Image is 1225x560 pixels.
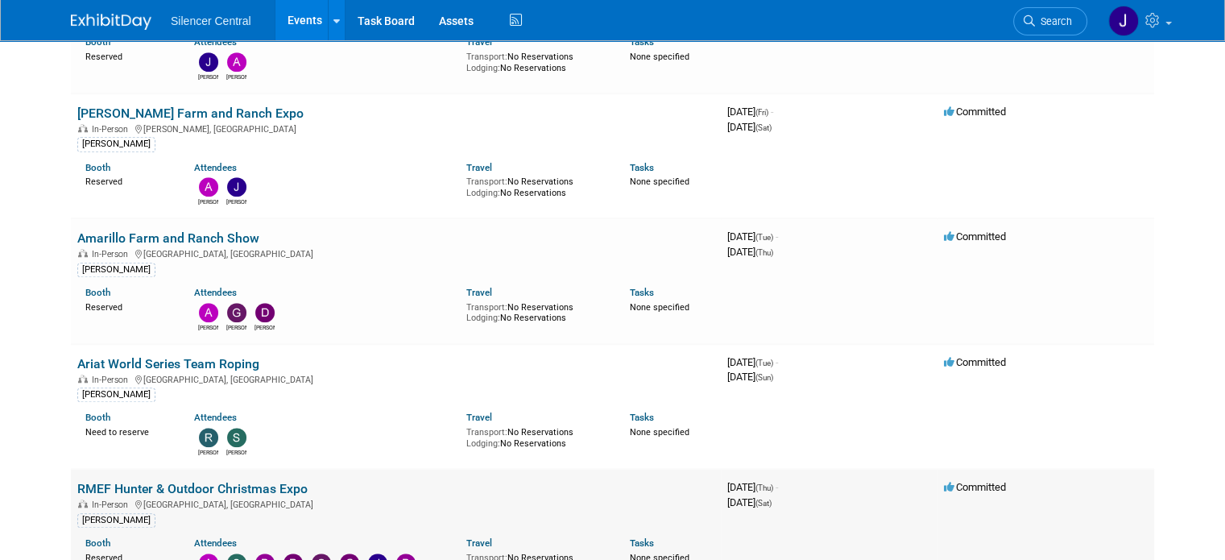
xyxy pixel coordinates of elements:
div: Need to reserve [85,424,170,438]
span: None specified [630,302,689,313]
span: (Tue) [755,359,773,367]
a: Travel [466,36,492,48]
span: Transport: [466,427,507,438]
img: ExhibitDay [71,14,151,30]
a: Tasks [630,36,654,48]
span: Transport: [466,52,507,62]
a: Travel [466,162,492,173]
div: Dean Woods [255,322,275,332]
a: Attendees [194,287,237,298]
span: (Fri) [755,108,768,117]
a: Booth [85,287,110,298]
span: Committed [944,230,1006,243]
span: [DATE] [727,246,773,258]
span: - [771,106,773,118]
a: Tasks [630,412,654,423]
span: (Sat) [755,499,772,508]
div: Andrew Sorenson [198,322,218,332]
a: Booth [85,162,110,173]
span: (Thu) [755,483,773,492]
a: Tasks [630,287,654,298]
div: Reserved [85,299,170,313]
a: Tasks [630,537,654,549]
img: In-Person Event [78,124,88,132]
img: In-Person Event [78,500,88,508]
img: Justin Armstrong [199,52,218,72]
div: [PERSON_NAME] [77,137,155,151]
a: Ariat World Series Team Roping [77,356,259,371]
div: Andrew Sorenson [226,72,246,81]
span: [DATE] [727,121,772,133]
div: No Reservations No Reservations [466,173,606,198]
a: Attendees [194,36,237,48]
a: Attendees [194,537,237,549]
span: [DATE] [727,371,773,383]
img: Dean Woods [255,303,275,322]
div: No Reservations No Reservations [466,48,606,73]
div: Andrew Sorenson [198,197,218,206]
span: In-Person [92,500,133,510]
img: Andrew Sorenson [199,303,218,322]
span: [DATE] [727,496,772,508]
span: Lodging: [466,63,500,73]
a: Amarillo Farm and Ranch Show [77,230,259,246]
img: In-Person Event [78,249,88,257]
a: Travel [466,537,492,549]
img: Jessica Crawford [1108,6,1139,36]
div: Gregory Wilkerson [226,322,246,332]
div: Justin Armstrong [226,197,246,206]
span: (Tue) [755,233,773,242]
div: Justin Armstrong [198,72,218,81]
img: Rob Young [199,428,218,447]
span: (Thu) [755,248,773,257]
a: Travel [466,412,492,423]
a: [PERSON_NAME] Farm and Ranch Expo [77,106,304,121]
a: Travel [466,287,492,298]
span: Committed [944,356,1006,368]
span: In-Person [92,124,133,135]
span: In-Person [92,249,133,259]
div: [PERSON_NAME] [77,513,155,528]
div: No Reservations No Reservations [466,424,606,449]
span: [DATE] [727,481,778,493]
span: None specified [630,427,689,438]
img: In-Person Event [78,375,88,383]
span: [DATE] [727,106,773,118]
div: [PERSON_NAME] [77,388,155,402]
span: Search [1035,15,1072,27]
img: Andrew Sorenson [227,52,246,72]
span: [DATE] [727,356,778,368]
div: [PERSON_NAME] [77,263,155,277]
span: Committed [944,481,1006,493]
div: [GEOGRAPHIC_DATA], [GEOGRAPHIC_DATA] [77,372,714,385]
a: Search [1013,7,1087,35]
div: No Reservations No Reservations [466,299,606,324]
div: [PERSON_NAME], [GEOGRAPHIC_DATA] [77,122,714,135]
span: None specified [630,176,689,187]
a: Attendees [194,162,237,173]
img: Sarah Young [227,428,246,447]
span: Lodging: [466,313,500,323]
a: Booth [85,412,110,423]
span: None specified [630,52,689,62]
img: Andrew Sorenson [199,177,218,197]
div: [GEOGRAPHIC_DATA], [GEOGRAPHIC_DATA] [77,247,714,259]
img: Gregory Wilkerson [227,303,246,322]
span: Silencer Central [171,15,251,27]
a: Booth [85,36,110,48]
span: Lodging: [466,438,500,449]
div: Rob Young [198,447,218,457]
div: Sarah Young [226,447,246,457]
a: Attendees [194,412,237,423]
span: [DATE] [727,230,778,243]
div: [GEOGRAPHIC_DATA], [GEOGRAPHIC_DATA] [77,497,714,510]
img: Justin Armstrong [227,177,246,197]
div: Reserved [85,173,170,188]
span: - [776,356,778,368]
a: Tasks [630,162,654,173]
span: - [776,481,778,493]
div: Reserved [85,48,170,63]
span: (Sun) [755,373,773,382]
span: Lodging: [466,188,500,198]
a: RMEF Hunter & Outdoor Christmas Expo [77,481,308,496]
